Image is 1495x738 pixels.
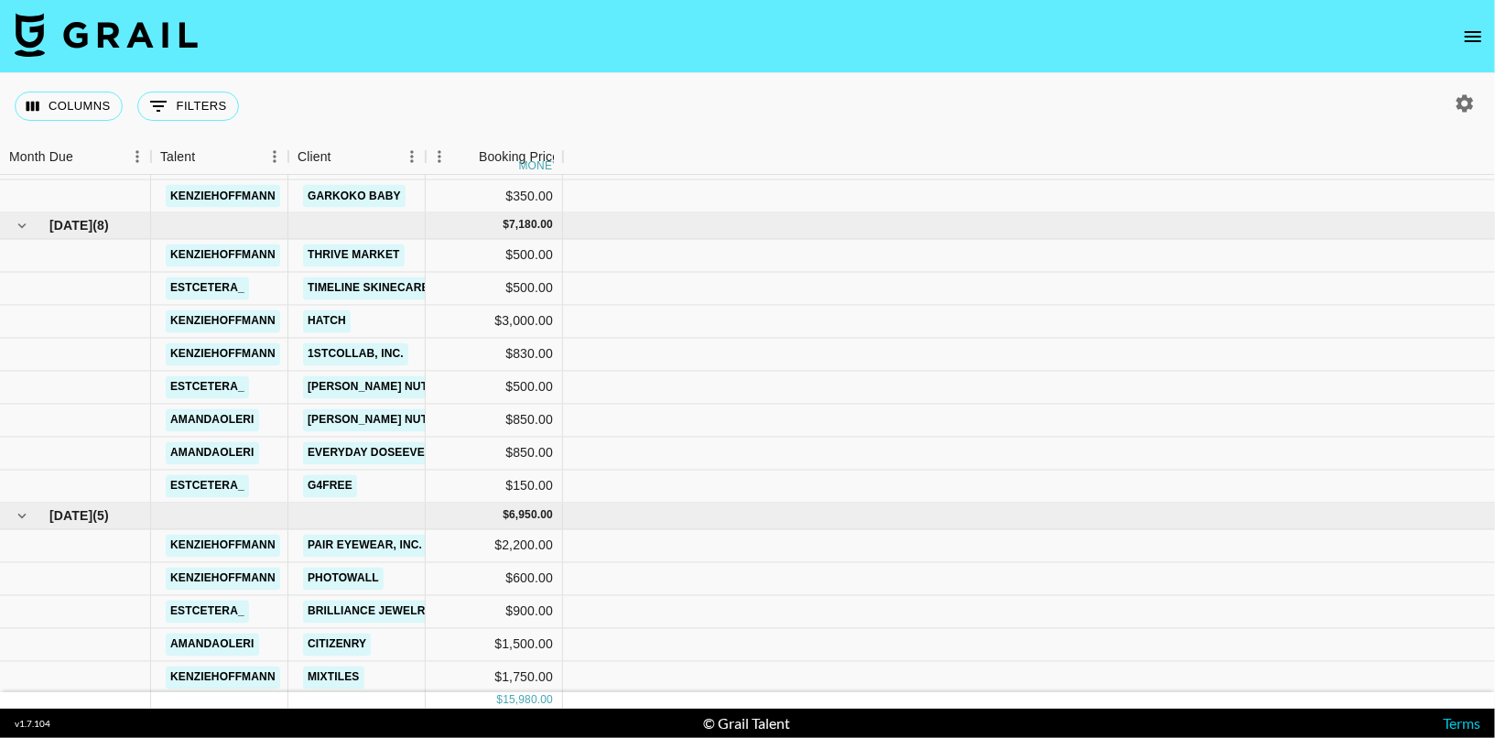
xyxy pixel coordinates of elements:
[426,143,453,170] button: Menu
[124,143,151,170] button: Menu
[166,185,280,208] a: kenziehoffmann
[303,277,434,300] a: Timeline Skinecare
[49,217,92,235] span: [DATE]
[195,144,221,169] button: Sort
[166,376,249,399] a: estcetera_
[503,218,509,233] div: $
[166,409,259,432] a: amandaoleri
[166,442,259,465] a: amandaoleri
[303,535,427,558] a: Pair Eyewear, Inc.
[166,310,280,333] a: kenziehoffmann
[166,568,280,591] a: kenziehoffmann
[303,343,408,366] a: 1stCollab, Inc.
[426,662,563,695] div: $1,750.00
[160,139,195,175] div: Talent
[166,277,249,300] a: estcetera_
[137,92,239,121] button: Show filters
[509,508,553,524] div: 6,950.00
[49,507,92,526] span: [DATE]
[15,13,198,57] img: Grail Talent
[426,596,563,629] div: $900.00
[92,217,109,235] span: ( 8 )
[151,139,288,175] div: Talent
[9,139,73,175] div: Month Due
[261,143,288,170] button: Menu
[166,535,280,558] a: kenziehoffmann
[426,530,563,563] div: $2,200.00
[288,139,426,175] div: Client
[453,144,479,169] button: Sort
[303,667,364,689] a: Mixtiles
[303,244,405,267] a: Thrive Market
[496,692,503,708] div: $
[703,714,790,733] div: © Grail Talent
[426,240,563,273] div: $500.00
[166,343,280,366] a: kenziehoffmann
[1443,714,1480,732] a: Terms
[303,475,357,498] a: G4free
[303,601,437,624] a: Brilliance Jewelry
[509,218,553,233] div: 7,180.00
[303,310,351,333] a: Hatch
[331,144,357,169] button: Sort
[503,508,509,524] div: $
[166,634,259,657] a: amandaoleri
[9,213,35,239] button: hide children
[426,273,563,306] div: $500.00
[166,244,280,267] a: kenziehoffmann
[479,139,559,175] div: Booking Price
[92,507,109,526] span: ( 5 )
[303,409,471,432] a: [PERSON_NAME] Nutrition
[426,438,563,471] div: $850.00
[303,568,384,591] a: PhotoWall
[303,442,527,465] a: Everyday DoseEveryday Dose Inc.
[426,306,563,339] div: $3,000.00
[426,471,563,504] div: $150.00
[426,180,563,213] div: $350.00
[1455,18,1491,55] button: open drawer
[426,405,563,438] div: $850.00
[303,376,471,399] a: [PERSON_NAME] Nutrition
[9,504,35,529] button: hide children
[298,139,331,175] div: Client
[426,563,563,596] div: $600.00
[519,160,560,171] div: money
[73,144,99,169] button: Sort
[166,601,249,624] a: estcetera_
[166,667,280,689] a: kenziehoffmann
[166,475,249,498] a: estcetera_
[303,634,371,657] a: Citizenry
[15,92,123,121] button: Select columns
[426,339,563,372] div: $830.00
[303,185,406,208] a: Garkoko Baby
[398,143,426,170] button: Menu
[15,718,50,730] div: v 1.7.104
[426,629,563,662] div: $1,500.00
[503,692,553,708] div: 15,980.00
[426,372,563,405] div: $500.00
